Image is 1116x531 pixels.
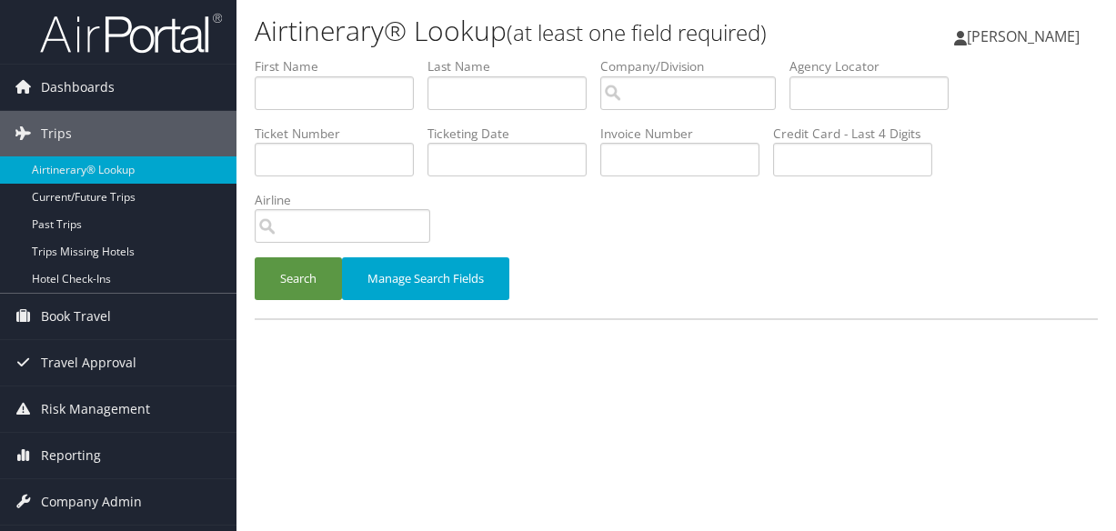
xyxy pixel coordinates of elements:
[41,479,142,525] span: Company Admin
[342,257,509,300] button: Manage Search Fields
[773,125,946,143] label: Credit Card - Last 4 Digits
[41,65,115,110] span: Dashboards
[507,17,767,47] small: (at least one field required)
[255,191,444,209] label: Airline
[600,57,789,75] label: Company/Division
[427,125,600,143] label: Ticketing Date
[41,433,101,478] span: Reporting
[967,26,1080,46] span: [PERSON_NAME]
[255,12,817,50] h1: Airtinerary® Lookup
[41,294,111,339] span: Book Travel
[427,57,600,75] label: Last Name
[255,125,427,143] label: Ticket Number
[41,386,150,432] span: Risk Management
[954,9,1098,64] a: [PERSON_NAME]
[40,12,222,55] img: airportal-logo.png
[41,111,72,156] span: Trips
[600,125,773,143] label: Invoice Number
[789,57,962,75] label: Agency Locator
[255,257,342,300] button: Search
[41,340,136,386] span: Travel Approval
[255,57,427,75] label: First Name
